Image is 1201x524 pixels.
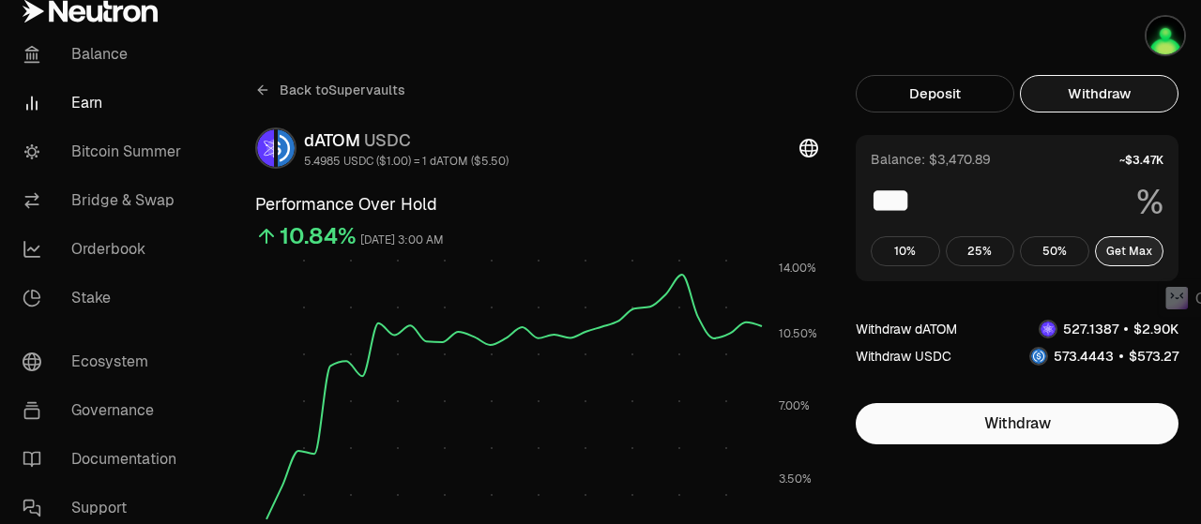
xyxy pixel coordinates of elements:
[8,386,203,435] a: Governance
[779,326,817,341] tspan: 10.50%
[856,75,1014,112] button: Deposit
[1095,236,1164,266] button: Get Max
[8,225,203,274] a: Orderbook
[278,129,295,167] img: USDC Logo
[1020,236,1089,266] button: 50%
[779,472,812,487] tspan: 3.50%
[8,176,203,225] a: Bridge & Swap
[8,79,203,127] a: Earn
[280,81,405,99] span: Back to Supervaults
[856,403,1178,444] button: Withdraw
[304,127,509,154] div: dATOM
[255,191,818,217] h3: Performance Over Hold
[779,398,810,413] tspan: 7.00%
[1147,17,1184,54] img: Kycka wallet
[856,347,951,366] div: Withdraw USDC
[257,129,274,167] img: dATOM Logo
[304,154,509,169] div: 5.4985 USDC ($1.00) = 1 dATOM ($5.50)
[255,75,405,105] a: Back toSupervaults
[280,221,357,251] div: 10.84%
[364,129,411,151] span: USDC
[946,236,1015,266] button: 25%
[360,230,444,251] div: [DATE] 3:00 AM
[871,150,991,169] div: Balance: $3,470.89
[871,236,940,266] button: 10%
[1041,322,1056,337] img: dATOM Logo
[779,261,816,276] tspan: 14.00%
[8,127,203,176] a: Bitcoin Summer
[856,320,957,338] div: Withdraw dATOM
[8,274,203,322] a: Stake
[1031,349,1046,364] img: USDC Logo
[8,30,203,79] a: Balance
[8,435,203,484] a: Documentation
[1020,75,1178,112] button: Withdraw
[8,337,203,386] a: Ecosystem
[1136,184,1163,221] span: %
